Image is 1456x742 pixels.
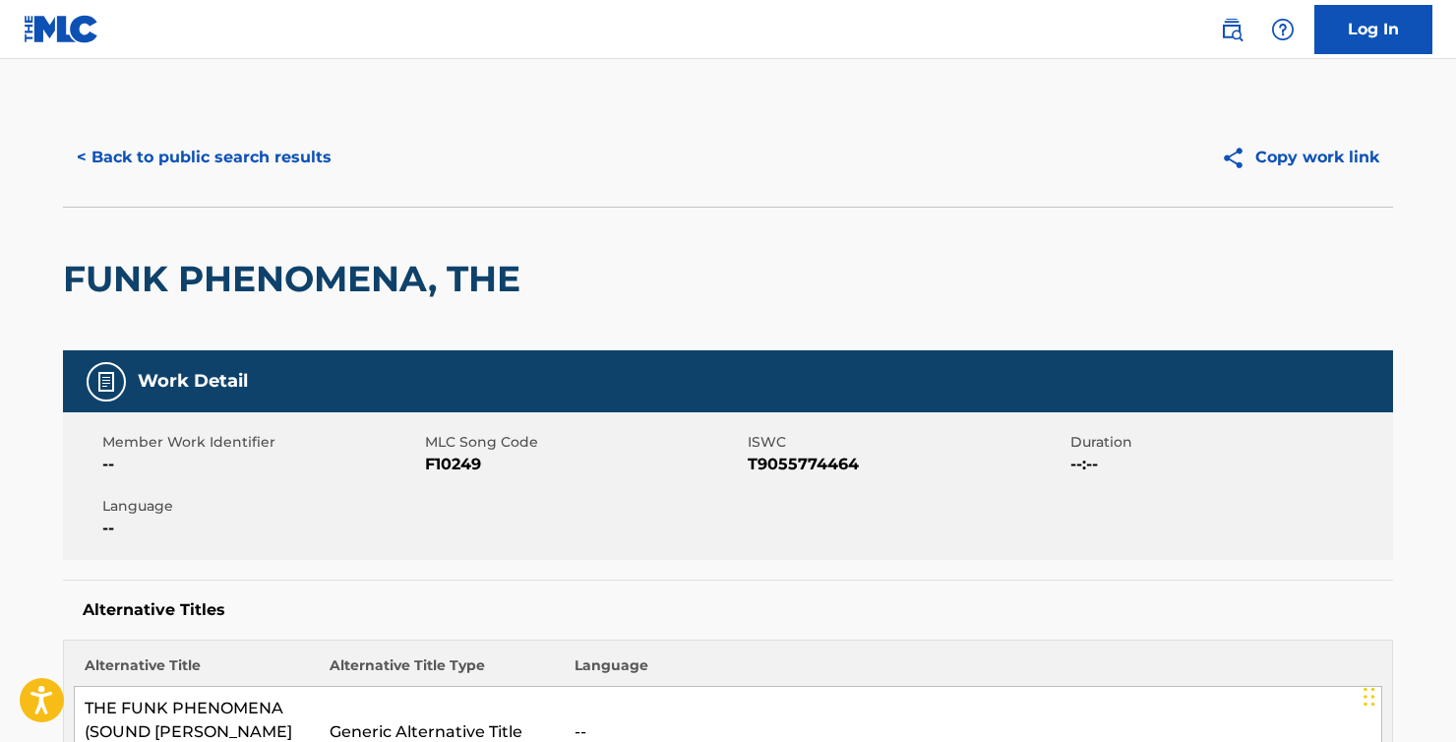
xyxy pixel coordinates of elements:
[748,432,1065,453] span: ISWC
[63,257,530,301] h2: FUNK PHENOMENA, THE
[1070,453,1388,476] span: --:--
[63,133,345,182] button: < Back to public search results
[75,655,320,687] th: Alternative Title
[1212,10,1251,49] a: Public Search
[425,432,743,453] span: MLC Song Code
[94,370,118,394] img: Work Detail
[102,517,420,540] span: --
[102,453,420,476] span: --
[1364,667,1375,726] div: Drag
[102,496,420,517] span: Language
[1070,432,1388,453] span: Duration
[1207,133,1393,182] button: Copy work link
[320,655,565,687] th: Alternative Title Type
[425,453,743,476] span: F10249
[565,655,1382,687] th: Language
[1358,648,1456,742] iframe: Chat Widget
[1220,18,1244,41] img: search
[102,432,420,453] span: Member Work Identifier
[1271,18,1295,41] img: help
[1314,5,1432,54] a: Log In
[1221,146,1255,170] img: Copy work link
[1263,10,1303,49] div: Help
[24,15,99,43] img: MLC Logo
[83,600,1373,620] h5: Alternative Titles
[138,370,248,393] h5: Work Detail
[748,453,1065,476] span: T9055774464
